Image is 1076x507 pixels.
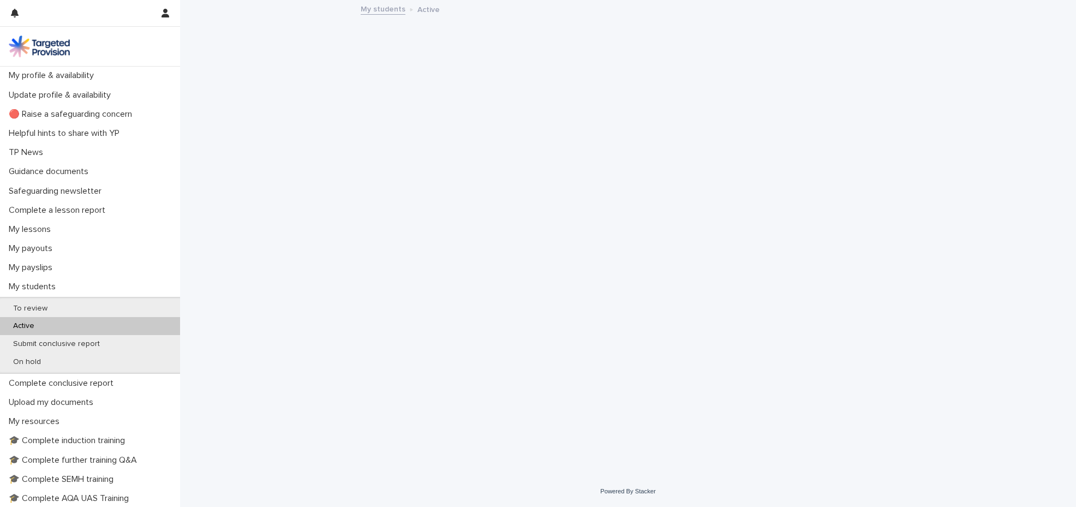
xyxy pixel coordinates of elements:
[4,282,64,292] p: My students
[4,70,103,81] p: My profile & availability
[9,35,70,57] img: M5nRWzHhSzIhMunXDL62
[4,416,68,427] p: My resources
[4,436,134,446] p: 🎓 Complete induction training
[4,263,61,273] p: My payslips
[417,3,440,15] p: Active
[4,493,138,504] p: 🎓 Complete AQA UAS Training
[4,147,52,158] p: TP News
[4,166,97,177] p: Guidance documents
[361,2,405,15] a: My students
[4,321,43,331] p: Active
[4,205,114,216] p: Complete a lesson report
[4,90,119,100] p: Update profile & availability
[4,474,122,485] p: 🎓 Complete SEMH training
[4,455,146,466] p: 🎓 Complete further training Q&A
[4,109,141,120] p: 🔴 Raise a safeguarding concern
[4,378,122,389] p: Complete conclusive report
[4,339,109,349] p: Submit conclusive report
[4,357,50,367] p: On hold
[4,128,128,139] p: Helpful hints to share with YP
[4,224,59,235] p: My lessons
[4,304,56,313] p: To review
[4,186,110,196] p: Safeguarding newsletter
[4,243,61,254] p: My payouts
[600,488,655,494] a: Powered By Stacker
[4,397,102,408] p: Upload my documents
